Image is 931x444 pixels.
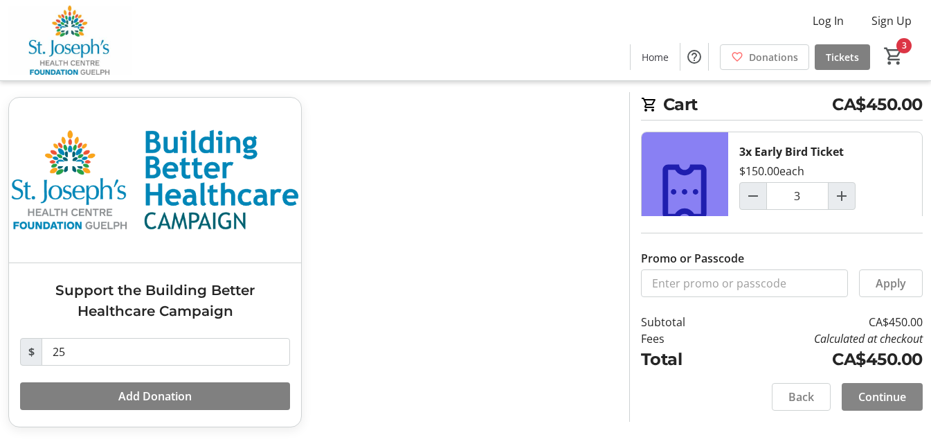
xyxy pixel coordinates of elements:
[766,182,829,210] input: Early Bird Ticket Quantity
[118,388,192,405] span: Add Donation
[832,92,923,117] span: CA$450.00
[20,382,290,410] button: Add Donation
[829,183,855,209] button: Increment by one
[641,330,723,347] td: Fees
[723,314,923,330] td: CA$450.00
[860,10,923,32] button: Sign Up
[858,389,906,405] span: Continue
[802,10,855,32] button: Log In
[826,50,859,64] span: Tickets
[739,213,815,240] button: Remove
[641,250,744,267] label: Promo or Passcode
[813,12,844,29] span: Log In
[641,269,848,297] input: Enter promo or passcode
[641,314,723,330] td: Subtotal
[842,383,923,411] button: Continue
[815,44,870,70] a: Tickets
[723,330,923,347] td: Calculated at checkout
[720,44,809,70] a: Donations
[20,338,42,366] span: $
[641,347,723,372] td: Total
[723,347,923,372] td: CA$450.00
[749,50,798,64] span: Donations
[631,44,680,70] a: Home
[20,280,290,321] h3: Support the Building Better Healthcare Campaign
[740,183,766,209] button: Decrement by one
[42,338,290,366] input: Donation Amount
[8,6,132,75] img: St. Joseph's Health Centre Foundation Guelph's Logo
[680,43,708,71] button: Help
[871,12,912,29] span: Sign Up
[881,44,906,69] button: Cart
[642,50,669,64] span: Home
[859,269,923,297] button: Apply
[739,163,804,179] div: $150.00 each
[739,143,844,160] div: 3x Early Bird Ticket
[9,98,301,263] img: Support the Building Better Healthcare Campaign
[641,92,923,121] h2: Cart
[788,389,814,405] span: Back
[876,275,906,292] span: Apply
[772,383,831,411] button: Back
